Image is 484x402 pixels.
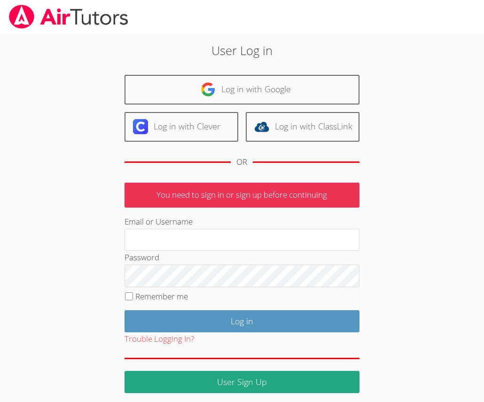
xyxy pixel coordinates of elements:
[246,112,359,142] a: Log in with ClassLink
[236,155,247,169] div: OR
[125,310,359,332] input: Log in
[8,5,129,29] img: airtutors_banner-c4298cdbf04f3fff15de1276eac7730deb9818008684d7c2e4769d2f7ddbe033.png
[133,119,148,134] img: clever-logo-6eab21bc6e7a338710f1a6ff85c0baf02591cd810cc4098c63d3a4b26e2feb20.svg
[135,291,188,302] label: Remember me
[125,183,359,208] p: You need to sign in or sign up before continuing
[201,82,216,97] img: google-logo-50288ca7cdecda66e5e0955fdab243c47b7ad437acaf1139b6f446037453330a.svg
[125,332,194,346] button: Trouble Logging In?
[254,119,269,134] img: classlink-logo-d6bb404cc1216ec64c9a2012d9dc4662098be43eaf13dc465df04b49fa7ab582.svg
[125,75,359,105] a: Log in with Google
[125,371,359,393] a: User Sign Up
[68,41,416,59] h2: User Log in
[125,216,193,227] label: Email or Username
[125,112,238,142] a: Log in with Clever
[125,252,159,263] label: Password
